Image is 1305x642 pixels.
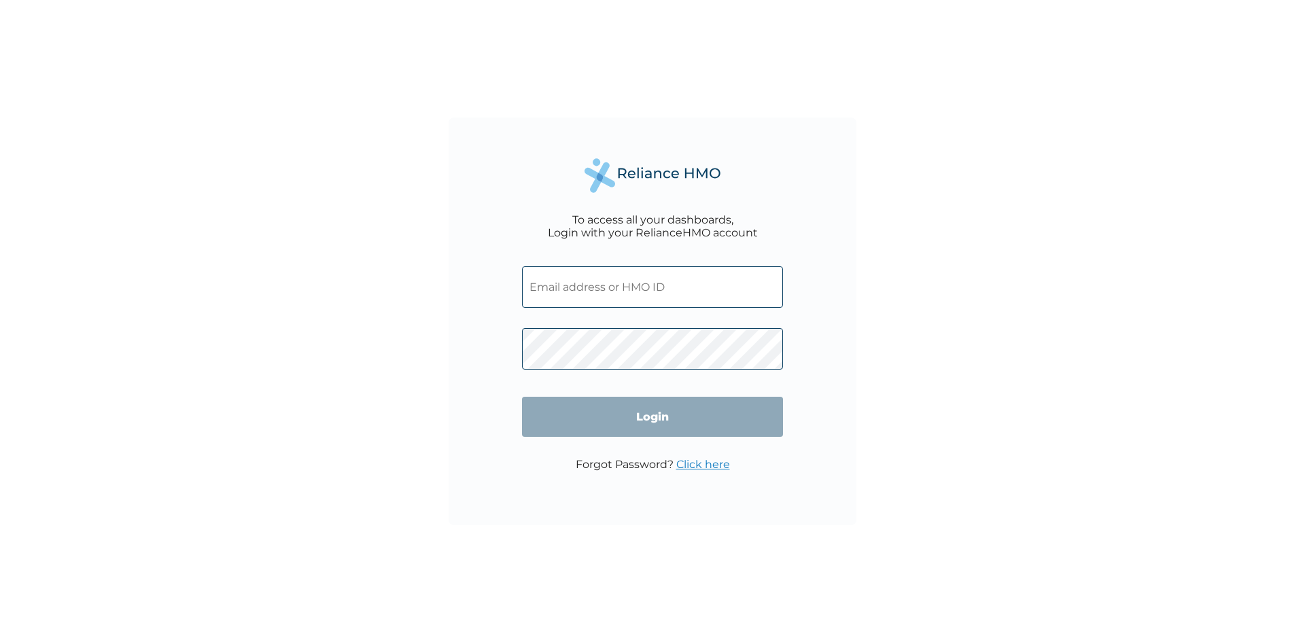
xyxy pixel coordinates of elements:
[676,458,730,471] a: Click here
[522,397,783,437] input: Login
[576,458,730,471] p: Forgot Password?
[548,213,758,239] div: To access all your dashboards, Login with your RelianceHMO account
[522,266,783,308] input: Email address or HMO ID
[585,158,720,193] img: Reliance Health's Logo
